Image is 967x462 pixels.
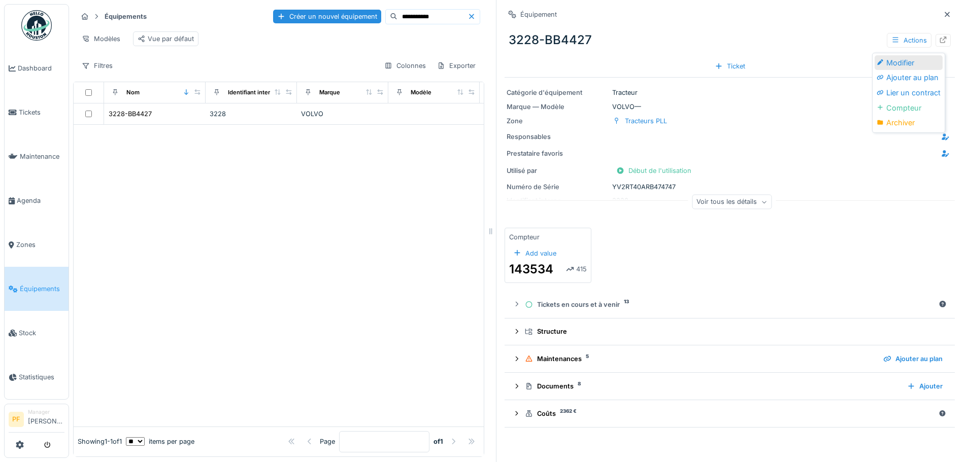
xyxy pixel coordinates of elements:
summary: Structure [509,323,951,341]
div: Ajouter au plan [875,70,943,85]
summary: Maintenances5Ajouter au plan [509,349,951,368]
div: Archiver [875,115,943,130]
span: Zones [16,240,64,250]
div: Prestataire favoris [507,149,588,158]
div: Compteur [509,232,540,242]
div: Page [320,437,335,446]
img: Badge_color-CXgf-gQk.svg [21,10,52,41]
summary: Coûts2362 € [509,404,951,423]
div: Colonnes [380,58,430,73]
div: Compteur [875,100,943,116]
div: Créer un nouvel équipement [273,10,381,23]
div: Ticket [711,59,749,73]
div: Ajouter au plan [879,352,947,366]
div: Add value [509,246,560,260]
span: Tickets [19,108,64,117]
div: 143534 [509,260,553,278]
div: Marque — Modèle [507,102,608,112]
div: Manager [28,408,64,416]
div: Filtres [77,58,117,73]
div: Équipement [520,10,557,19]
span: Agenda [17,196,64,205]
span: Statistiques [19,372,64,382]
div: Lier un contract [875,85,943,100]
li: PF [9,412,24,427]
div: Documents [525,381,899,391]
li: [PERSON_NAME] [28,408,64,430]
div: Actions [887,33,931,48]
div: Modifier [875,55,943,70]
div: Modèle [411,88,431,97]
div: Voir tous les détails [692,195,772,209]
div: Utilisé par [507,166,608,175]
div: Coûts [525,409,935,418]
div: Début de l'utilisation [612,164,695,177]
div: Showing 1 - 1 of 1 [78,437,122,446]
div: Vue par défaut [138,34,194,44]
span: Équipements [20,284,64,294]
div: 3228-BB4427 [505,27,955,53]
div: 3228-BB4427 [109,109,152,119]
span: Dashboard [18,63,64,73]
summary: Tickets en cours et à venir13 [509,295,951,314]
div: VOLVO [301,109,384,119]
div: Zone [507,116,608,126]
strong: of 1 [434,437,443,446]
div: YV2RT40ARB474747 [507,182,953,192]
div: 415 [566,264,587,274]
div: items per page [126,437,194,446]
div: Ajouter [903,379,947,393]
span: Stock [19,328,64,338]
div: Tickets en cours et à venir [525,300,935,309]
div: Nom [126,88,140,97]
div: Exporter [432,58,480,73]
div: Marque [319,88,340,97]
summary: Documents8Ajouter [509,377,951,396]
div: Tracteurs PLL [625,116,667,126]
span: Maintenance [20,152,64,161]
div: Structure [525,327,943,336]
div: Responsables [507,132,588,141]
div: Modèles [77,31,125,46]
div: Catégorie d'équipement [507,88,608,97]
div: Identifiant interne [228,88,277,97]
div: VOLVO — [507,102,953,112]
div: Numéro de Série [507,182,608,192]
div: Tracteur [507,88,953,97]
div: 3228 [210,109,293,119]
div: Maintenances [525,354,875,364]
strong: Équipements [101,12,151,21]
